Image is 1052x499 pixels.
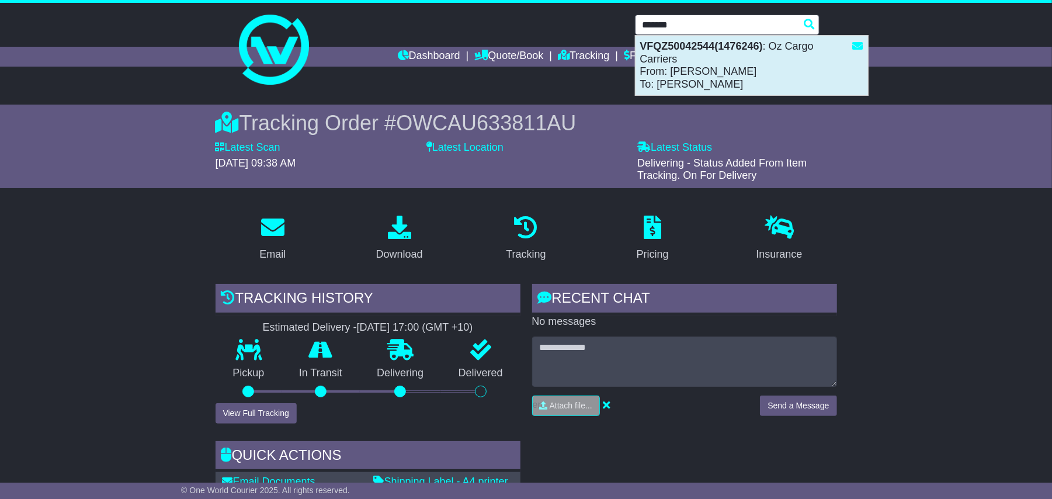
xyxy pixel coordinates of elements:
[532,316,837,328] p: No messages
[760,396,836,416] button: Send a Message
[360,367,442,380] p: Delivering
[216,141,280,154] label: Latest Scan
[259,247,286,262] div: Email
[624,47,677,67] a: Financials
[282,367,360,380] p: In Transit
[640,40,763,52] strong: VFQZ50042544(1476246)
[216,110,837,136] div: Tracking Order #
[216,367,282,380] p: Pickup
[398,47,460,67] a: Dashboard
[216,284,520,316] div: Tracking history
[396,111,576,135] span: OWCAU633811AU
[749,212,810,266] a: Insurance
[216,321,520,334] div: Estimated Delivery -
[426,141,504,154] label: Latest Location
[506,247,546,262] div: Tracking
[637,247,669,262] div: Pricing
[216,403,297,424] button: View Full Tracking
[216,157,296,169] span: [DATE] 09:38 AM
[474,47,543,67] a: Quote/Book
[532,284,837,316] div: RECENT CHAT
[252,212,293,266] a: Email
[374,476,508,487] a: Shipping Label - A4 printer
[498,212,553,266] a: Tracking
[637,141,712,154] label: Latest Status
[357,321,473,334] div: [DATE] 17:00 (GMT +10)
[181,486,350,495] span: © One World Courier 2025. All rights reserved.
[636,36,868,95] div: : Oz Cargo Carriers From: [PERSON_NAME] To: [PERSON_NAME]
[216,441,520,473] div: Quick Actions
[756,247,803,262] div: Insurance
[369,212,430,266] a: Download
[637,157,807,182] span: Delivering - Status Added From Item Tracking. On For Delivery
[223,476,315,487] a: Email Documents
[376,247,423,262] div: Download
[558,47,609,67] a: Tracking
[441,367,520,380] p: Delivered
[629,212,676,266] a: Pricing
